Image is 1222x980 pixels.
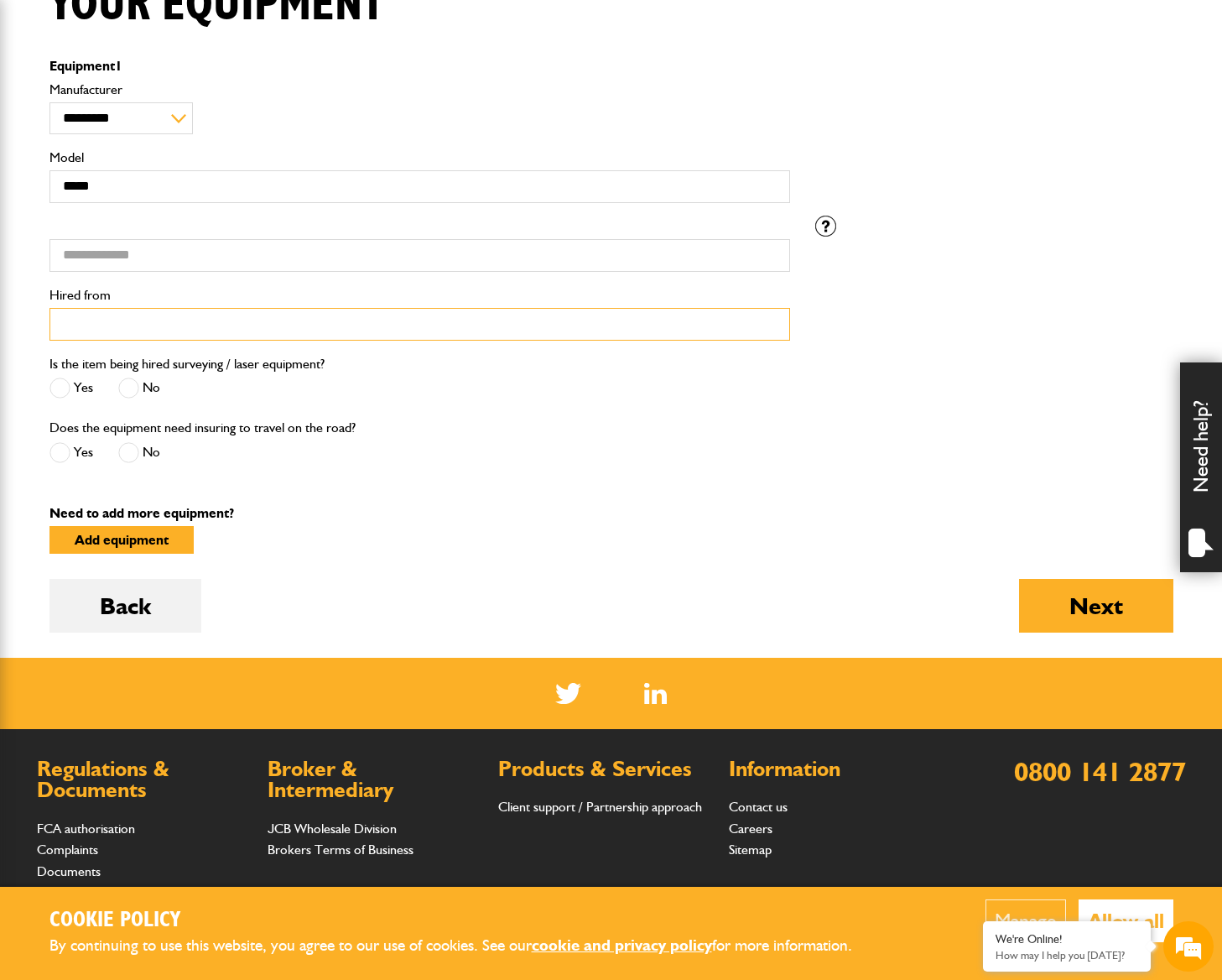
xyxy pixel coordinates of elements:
[49,378,93,399] label: Yes
[87,94,282,116] div: Chat with us now
[49,60,790,73] p: Equipment
[37,842,98,857] a: Complaints
[49,151,790,164] label: Model
[1079,899,1173,942] button: Allow all
[37,821,135,837] a: FCA authorisation
[49,908,880,934] h2: Cookie Policy
[729,799,788,815] a: Contact us
[1180,362,1222,572] div: Need help?
[22,155,306,192] input: Enter your last name
[49,933,880,959] p: By continuing to use this website, you agree to our use of cookies. See our for more information.
[228,517,304,540] em: Start Chat
[49,83,790,96] label: Manufacturer
[1014,755,1186,788] a: 0800 141 2877
[49,421,356,435] label: Does the equipment need insuring to travel on the road?
[115,58,122,74] span: 1
[37,863,101,879] a: Documents
[118,378,160,399] label: No
[49,507,1173,520] p: Need to add more equipment?
[729,758,943,780] h2: Information
[49,526,194,554] button: Add equipment
[996,949,1138,962] p: How may I help you today?
[555,683,581,704] img: Twitter
[275,8,315,49] div: Minimize live chat window
[268,821,397,837] a: JCB Wholesale Division
[996,932,1138,946] div: We're Online!
[22,205,306,242] input: Enter your email address
[118,442,160,463] label: No
[49,357,325,371] label: Is the item being hired surveying / laser equipment?
[498,799,702,815] a: Client support / Partnership approach
[49,579,201,633] button: Back
[29,93,70,117] img: d_20077148190_company_1631870298795_20077148190
[729,842,772,857] a: Sitemap
[22,254,306,291] input: Enter your phone number
[729,821,772,837] a: Careers
[532,936,712,955] a: cookie and privacy policy
[22,304,306,503] textarea: Type your message and hit 'Enter'
[49,289,790,302] label: Hired from
[644,683,667,704] img: Linked In
[985,899,1066,942] button: Manage
[37,758,251,801] h2: Regulations & Documents
[268,758,481,801] h2: Broker & Intermediary
[268,842,413,857] a: Brokers Terms of Business
[644,683,667,704] a: LinkedIn
[1019,579,1173,633] button: Next
[49,442,93,463] label: Yes
[498,758,712,780] h2: Products & Services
